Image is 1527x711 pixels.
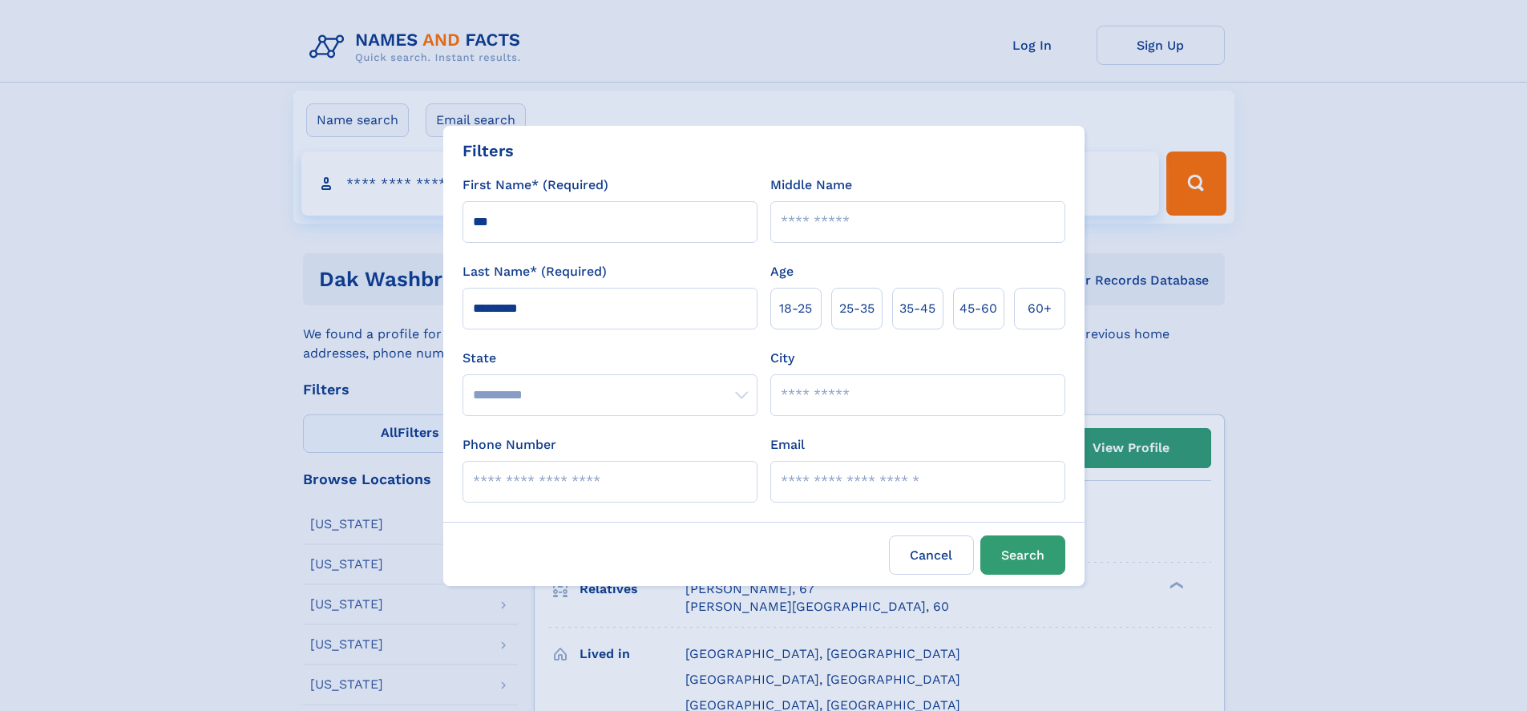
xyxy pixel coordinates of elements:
label: State [463,349,757,368]
label: Cancel [889,535,974,575]
label: Last Name* (Required) [463,262,607,281]
span: 25‑35 [839,299,875,318]
span: 45‑60 [959,299,997,318]
span: 35‑45 [899,299,935,318]
label: Phone Number [463,435,556,454]
span: 18‑25 [779,299,812,318]
label: Age [770,262,794,281]
label: City [770,349,794,368]
label: Middle Name [770,176,852,195]
label: First Name* (Required) [463,176,608,195]
span: 60+ [1028,299,1052,318]
div: Filters [463,139,514,163]
label: Email [770,435,805,454]
button: Search [980,535,1065,575]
